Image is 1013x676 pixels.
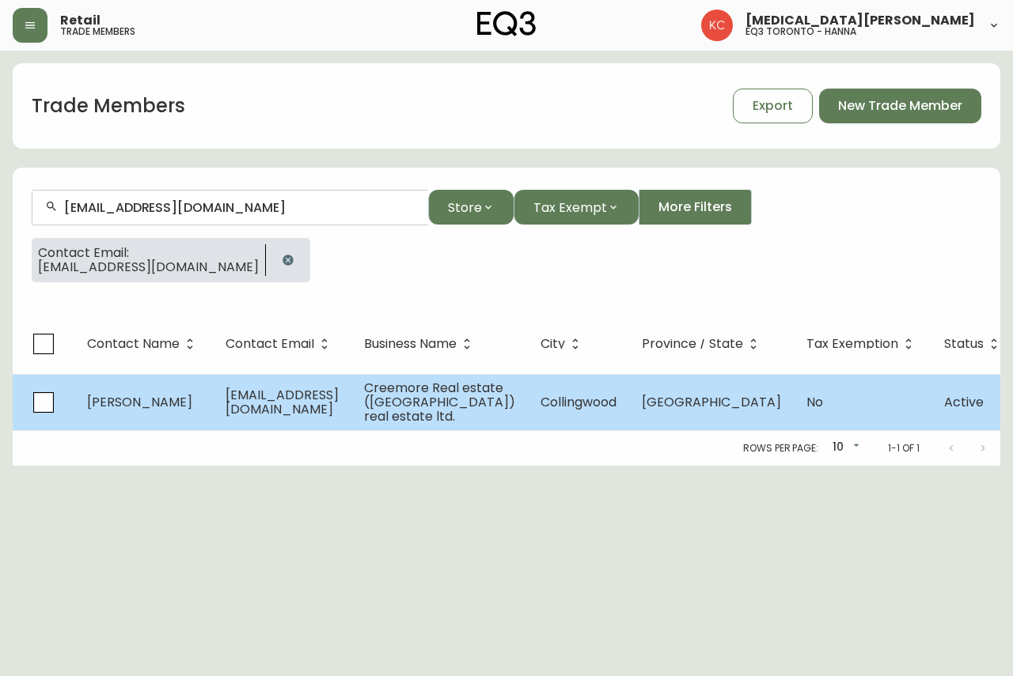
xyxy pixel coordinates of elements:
button: Tax Exempt [514,190,639,225]
h1: Trade Members [32,93,185,119]
span: Status [944,339,984,349]
span: No [806,393,823,411]
span: Contact Name [87,337,200,351]
button: Export [733,89,813,123]
button: More Filters [639,190,752,225]
span: [EMAIL_ADDRESS][DOMAIN_NAME] [38,260,259,274]
span: Active [944,393,984,411]
span: City [541,337,586,351]
span: [EMAIL_ADDRESS][DOMAIN_NAME] [226,386,339,418]
span: Tax Exemption [806,339,898,349]
span: [PERSON_NAME] [87,393,192,411]
span: Contact Email [226,337,335,351]
button: New Trade Member [819,89,981,123]
h5: trade members [60,27,135,36]
span: Status [944,337,1004,351]
span: Store [448,198,482,217]
span: Business Name [364,337,477,351]
span: [MEDICAL_DATA][PERSON_NAME] [746,14,975,27]
p: Rows per page: [743,441,818,455]
span: Province / State [642,337,764,351]
span: Contact Email: [38,246,259,260]
span: More Filters [658,198,732,216]
img: 6487344ffbf0e7f3b216948508909409 [701,9,733,41]
div: 10 [825,435,863,461]
span: Retail [60,14,101,27]
span: Province / State [642,339,743,349]
span: Business Name [364,339,457,349]
span: Tax Exempt [533,198,607,217]
span: Contact Email [226,339,314,349]
span: [GEOGRAPHIC_DATA] [642,393,781,411]
img: logo [477,11,536,36]
span: Contact Name [87,339,180,349]
span: City [541,339,565,349]
input: Search [64,200,415,215]
h5: eq3 toronto - hanna [746,27,856,36]
span: Creemore Real estate ([GEOGRAPHIC_DATA]) real estate ltd. [364,379,515,425]
button: Store [428,190,514,225]
p: 1-1 of 1 [888,441,920,455]
span: Collingwood [541,393,617,411]
span: New Trade Member [838,97,962,115]
span: Tax Exemption [806,337,919,351]
span: Export [753,97,793,115]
